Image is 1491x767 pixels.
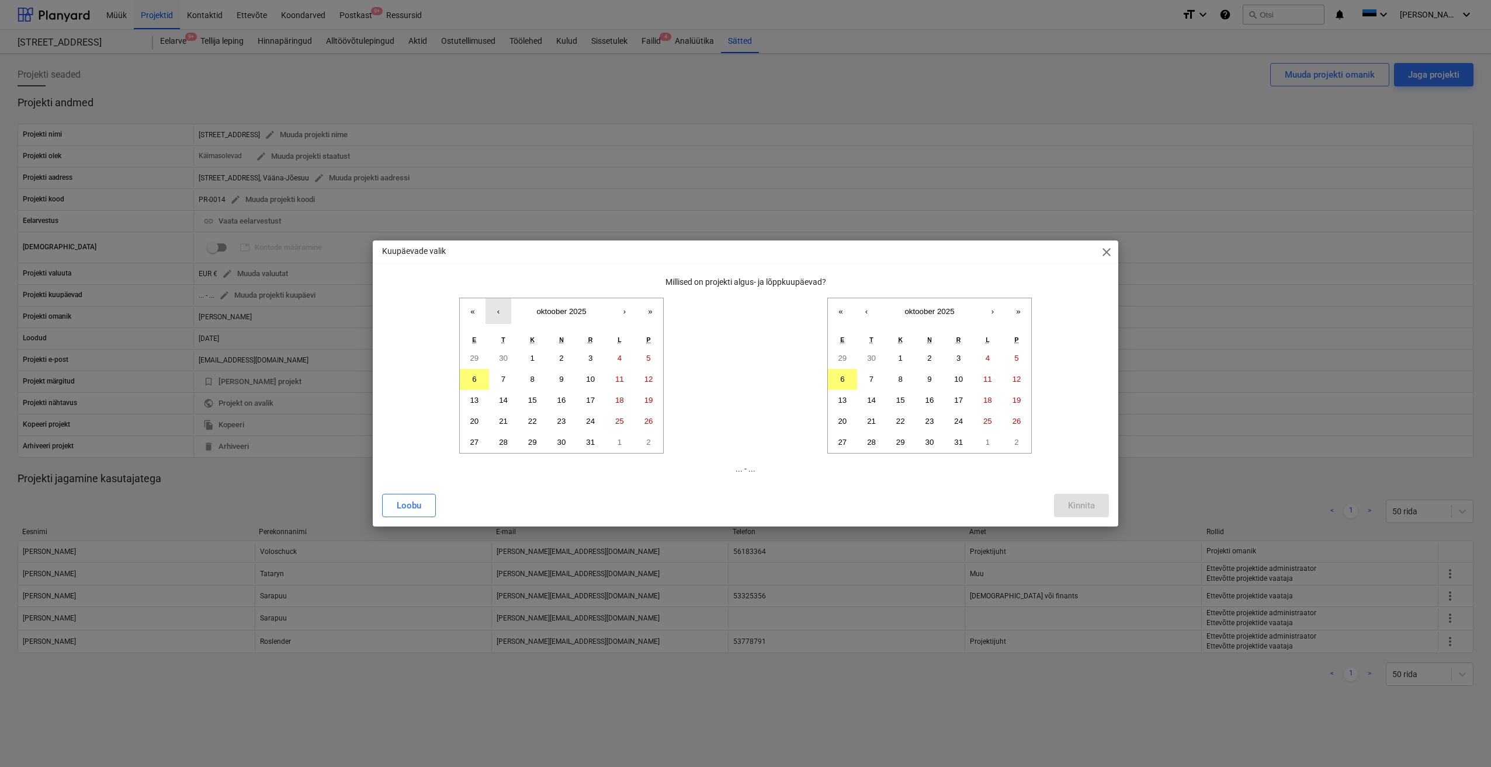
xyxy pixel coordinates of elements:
[557,417,566,426] abbr: 23. oktoober 2025
[576,432,605,453] button: 31. oktoober 2025
[470,417,478,426] abbr: 20. oktoober 2025
[838,417,847,426] abbr: 20. oktoober 2025
[886,411,915,432] button: 22. oktoober 2025
[1002,390,1031,411] button: 19. oktoober 2025
[576,411,605,432] button: 24. oktoober 2025
[382,276,1109,288] p: Millised on projekti algus- ja lõppkuupäevad?
[382,494,436,517] button: Loobu
[899,354,903,362] abbr: 1. oktoober 2025
[605,390,634,411] button: 18. oktoober 2025
[828,348,857,369] button: 29. september 2025
[904,307,954,316] span: oktoober 2025
[530,336,535,343] abbr: kolmapäev
[838,438,847,447] abbr: 27. oktoober 2025
[986,438,990,447] abbr: 1. november 2025
[559,336,564,343] abbr: neljapäev
[857,390,886,411] button: 14. oktoober 2025
[886,348,915,369] button: 1. oktoober 2025
[973,432,1003,453] button: 1. november 2025
[644,396,653,405] abbr: 19. oktoober 2025
[867,438,876,447] abbr: 28. oktoober 2025
[840,375,844,384] abbr: 6. oktoober 2025
[499,396,508,405] abbr: 14. oktoober 2025
[489,390,518,411] button: 14. oktoober 2025
[828,411,857,432] button: 20. oktoober 2025
[499,417,508,426] abbr: 21. oktoober 2025
[869,336,873,343] abbr: teisipäev
[489,369,518,390] button: 7. oktoober 2025
[973,411,1003,432] button: 25. oktoober 2025
[634,432,663,453] button: 2. november 2025
[486,298,511,324] button: ‹
[944,369,973,390] button: 10. oktoober 2025
[499,354,508,362] abbr: 30. september 2025
[886,369,915,390] button: 8. oktoober 2025
[915,348,944,369] button: 2. oktoober 2025
[838,354,847,362] abbr: 29. september 2025
[986,354,990,362] abbr: 4. oktoober 2025
[615,375,624,384] abbr: 11. oktoober 2025
[518,432,547,453] button: 29. oktoober 2025
[547,369,576,390] button: 9. oktoober 2025
[983,375,992,384] abbr: 11. oktoober 2025
[886,432,915,453] button: 29. oktoober 2025
[1002,432,1031,453] button: 2. november 2025
[1002,369,1031,390] button: 12. oktoober 2025
[828,298,854,324] button: «
[828,390,857,411] button: 13. oktoober 2025
[382,245,446,257] p: Kuupäevade valik
[644,375,653,384] abbr: 12. oktoober 2025
[605,369,634,390] button: 11. oktoober 2025
[460,432,489,453] button: 27. oktoober 2025
[511,298,612,324] button: oktoober 2025
[588,336,593,343] abbr: reede
[460,298,486,324] button: «
[973,390,1003,411] button: 18. oktoober 2025
[501,375,505,384] abbr: 7. oktoober 2025
[586,417,595,426] abbr: 24. oktoober 2025
[472,375,476,384] abbr: 6. oktoober 2025
[983,417,992,426] abbr: 25. oktoober 2025
[1005,298,1031,324] button: »
[615,396,624,405] abbr: 18. oktoober 2025
[867,417,876,426] abbr: 21. oktoober 2025
[586,438,595,447] abbr: 31. oktoober 2025
[956,336,961,343] abbr: reede
[944,390,973,411] button: 17. oktoober 2025
[925,417,934,426] abbr: 23. oktoober 2025
[857,411,886,432] button: 21. oktoober 2025
[646,354,650,362] abbr: 5. oktoober 2025
[576,369,605,390] button: 10. oktoober 2025
[576,348,605,369] button: 3. oktoober 2025
[489,411,518,432] button: 21. oktoober 2025
[547,411,576,432] button: 23. oktoober 2025
[528,417,537,426] abbr: 22. oktoober 2025
[983,396,992,405] abbr: 18. oktoober 2025
[899,375,903,384] abbr: 8. oktoober 2025
[605,411,634,432] button: 25. oktoober 2025
[954,438,963,447] abbr: 31. oktoober 2025
[954,396,963,405] abbr: 17. oktoober 2025
[576,390,605,411] button: 17. oktoober 2025
[382,463,1109,475] p: ... - ...
[637,298,663,324] button: »
[925,396,934,405] abbr: 16. oktoober 2025
[1014,354,1018,362] abbr: 5. oktoober 2025
[828,369,857,390] button: 6. oktoober 2025
[618,336,621,343] abbr: laupäev
[980,298,1005,324] button: ›
[557,438,566,447] abbr: 30. oktoober 2025
[588,354,592,362] abbr: 3. oktoober 2025
[1013,375,1021,384] abbr: 12. oktoober 2025
[915,390,944,411] button: 16. oktoober 2025
[559,375,563,384] abbr: 9. oktoober 2025
[605,432,634,453] button: 1. november 2025
[647,336,651,343] abbr: pühapäev
[634,348,663,369] button: 5. oktoober 2025
[646,438,650,447] abbr: 2. november 2025
[886,390,915,411] button: 15. oktoober 2025
[915,432,944,453] button: 30. oktoober 2025
[634,369,663,390] button: 12. oktoober 2025
[518,348,547,369] button: 1. oktoober 2025
[612,298,637,324] button: ›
